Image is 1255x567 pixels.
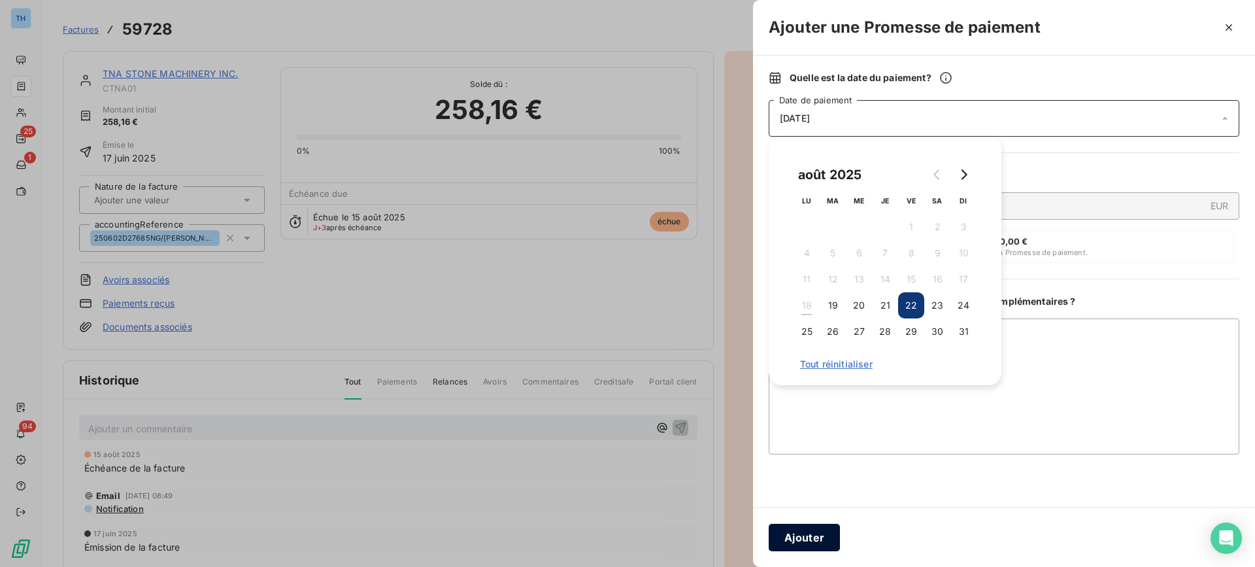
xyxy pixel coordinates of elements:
button: 10 [950,240,977,266]
th: vendredi [898,188,924,214]
button: 13 [846,266,872,292]
span: [DATE] [780,113,810,124]
button: 19 [820,292,846,318]
button: 29 [898,318,924,345]
button: Ajouter [769,524,840,551]
button: Go to previous month [924,162,950,188]
button: 15 [898,266,924,292]
button: 30 [924,318,950,345]
button: 11 [794,266,820,292]
button: 7 [872,240,898,266]
button: 4 [794,240,820,266]
button: 6 [846,240,872,266]
button: 20 [846,292,872,318]
button: 1 [898,214,924,240]
button: 28 [872,318,898,345]
span: 0,00 € [999,236,1028,247]
button: 8 [898,240,924,266]
button: 9 [924,240,950,266]
th: samedi [924,188,950,214]
button: 17 [950,266,977,292]
button: 22 [898,292,924,318]
button: Go to next month [950,162,977,188]
button: 16 [924,266,950,292]
th: mercredi [846,188,872,214]
button: 25 [794,318,820,345]
th: mardi [820,188,846,214]
button: 3 [950,214,977,240]
th: dimanche [950,188,977,214]
div: août 2025 [794,164,866,185]
button: 5 [820,240,846,266]
th: lundi [794,188,820,214]
button: 14 [872,266,898,292]
button: 26 [820,318,846,345]
th: jeudi [872,188,898,214]
button: 18 [794,292,820,318]
div: Open Intercom Messenger [1211,523,1242,554]
button: 23 [924,292,950,318]
h3: Ajouter une Promesse de paiement [769,16,1041,39]
button: 31 [950,318,977,345]
button: 12 [820,266,846,292]
button: 2 [924,214,950,240]
button: 27 [846,318,872,345]
span: Tout réinitialiser [800,359,970,369]
button: 21 [872,292,898,318]
button: 24 [950,292,977,318]
span: Quelle est la date du paiement ? [790,71,952,84]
